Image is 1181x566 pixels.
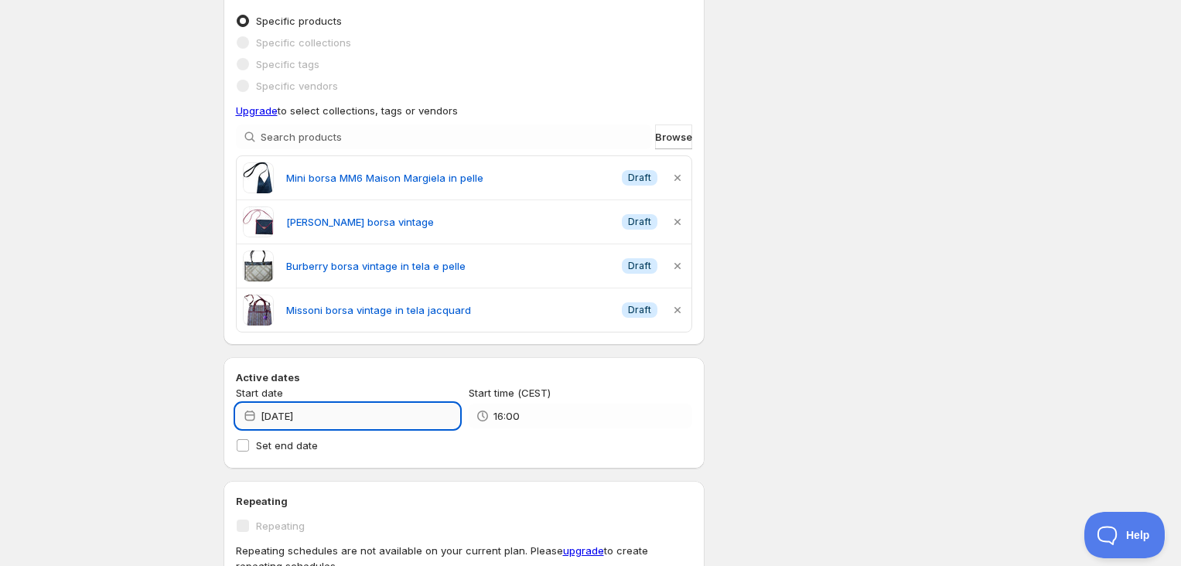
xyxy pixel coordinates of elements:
[256,15,342,27] span: Specific products
[469,387,551,399] span: Start time (CEST)
[628,260,651,272] span: Draft
[1084,512,1166,558] iframe: Toggle Customer Support
[655,129,692,145] span: Browse
[261,124,653,149] input: Search products
[236,370,693,385] h2: Active dates
[256,439,318,452] span: Set end date
[236,493,693,509] h2: Repeating
[628,216,651,228] span: Draft
[563,544,604,557] a: upgrade
[256,520,305,532] span: Repeating
[286,302,610,318] a: Missoni borsa vintage in tela jacquard
[256,36,351,49] span: Specific collections
[236,103,693,118] p: to select collections, tags or vendors
[256,58,319,70] span: Specific tags
[236,104,278,117] a: Upgrade
[236,387,283,399] span: Start date
[286,258,610,274] a: Burberry borsa vintage in tela e pelle
[628,172,651,184] span: Draft
[256,80,338,92] span: Specific vendors
[286,170,610,186] a: Mini borsa MM6 Maison Margiela in pelle
[286,214,610,230] a: [PERSON_NAME] borsa vintage
[655,124,692,149] button: Browse
[628,304,651,316] span: Draft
